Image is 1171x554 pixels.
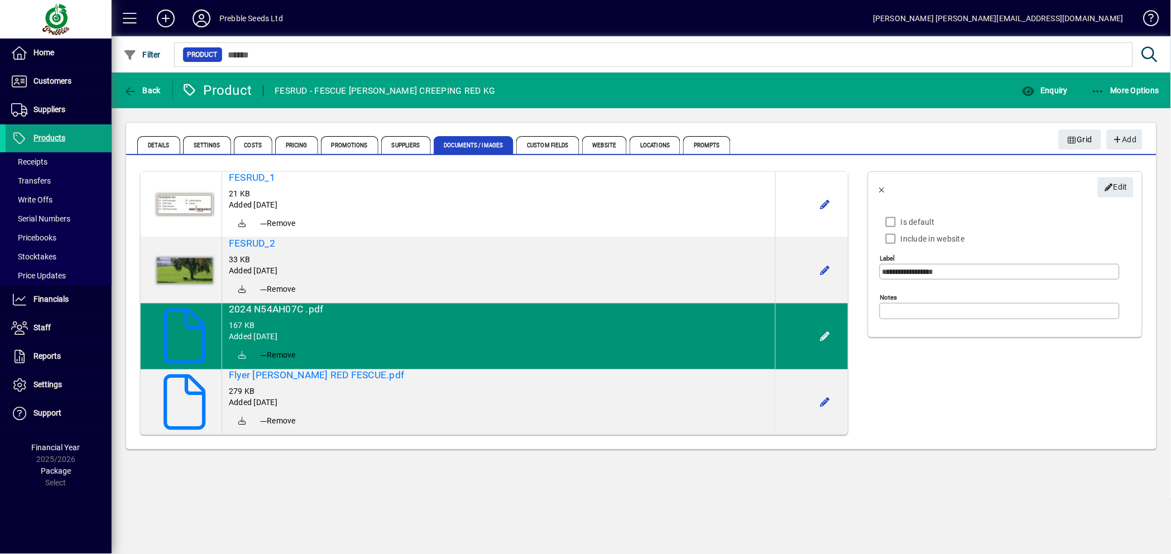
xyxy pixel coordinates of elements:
span: Custom Fields [516,136,579,154]
button: Edit [816,196,834,214]
button: Grid [1059,129,1102,150]
span: Back [123,86,161,95]
a: Transfers [6,171,112,190]
a: Write Offs [6,190,112,209]
a: Download [229,342,256,369]
div: Product [181,81,252,99]
div: Added [DATE] [229,397,769,408]
a: Suppliers [6,96,112,124]
button: Edit [1098,177,1134,197]
button: Remove [256,213,300,233]
span: Stocktakes [11,252,56,261]
a: Flyer [PERSON_NAME] RED FESCUE.pdf [229,369,769,381]
a: Settings [6,371,112,399]
span: Write Offs [11,195,52,204]
button: Add [148,8,184,28]
button: Profile [184,8,219,28]
span: Remove [260,415,296,426]
a: Serial Numbers [6,209,112,228]
a: Staff [6,314,112,342]
span: Website [582,136,627,154]
div: [PERSON_NAME] [PERSON_NAME][EMAIL_ADDRESS][DOMAIN_NAME] [873,9,1124,27]
a: Receipts [6,152,112,171]
span: Details [137,136,180,154]
span: Filter [123,50,161,59]
a: Download [229,276,256,303]
button: Remove [256,279,300,299]
span: Staff [33,323,51,332]
span: Suppliers [33,105,65,114]
span: Price Updates [11,271,66,280]
div: FESRUD - FESCUE [PERSON_NAME] CREEPING RED KG [275,82,495,100]
span: Add [1112,131,1136,149]
div: 33 KB [229,254,769,265]
button: Remove [256,345,300,365]
a: Home [6,39,112,67]
span: Serial Numbers [11,214,70,223]
span: Pricebooks [11,233,56,242]
span: Home [33,48,54,57]
span: Remove [260,218,296,229]
a: Knowledge Base [1135,2,1157,38]
button: Add [1107,129,1143,150]
a: Download [229,408,256,435]
button: Back [121,80,164,100]
a: 2024 N54AH07C .pdf [229,304,769,315]
a: Price Updates [6,266,112,285]
span: Remove [260,283,296,295]
span: Settings [183,136,231,154]
div: Added [DATE] [229,199,769,210]
mat-label: Label [880,254,895,262]
span: Edit [1104,178,1128,196]
span: Enquiry [1021,86,1068,95]
span: Suppliers [381,136,431,154]
a: Financials [6,286,112,314]
mat-label: Notes [880,293,898,301]
span: Package [41,466,71,475]
span: Documents / Images [434,136,514,154]
span: Customers [33,76,71,85]
span: Costs [234,136,273,154]
span: Financial Year [32,443,80,452]
span: Prompts [683,136,731,154]
span: Settings [33,380,62,389]
span: Support [33,408,61,417]
a: Customers [6,68,112,95]
a: Reports [6,343,112,370]
button: Back [868,174,895,201]
button: Edit [816,393,834,411]
a: Download [229,210,256,237]
span: Reports [33,351,61,360]
app-page-header-button: Back [112,80,173,100]
div: 21 KB [229,188,769,199]
div: 167 KB [229,320,769,331]
div: Prebble Seeds Ltd [219,9,283,27]
span: Grid [1068,131,1093,149]
a: Support [6,399,112,427]
a: FESRUD_1 [229,172,769,184]
a: FESRUD_2 [229,238,769,249]
span: Locations [630,136,680,154]
span: Promotions [321,136,378,154]
span: Product [188,49,218,60]
span: Products [33,133,65,142]
span: More Options [1092,86,1160,95]
button: Filter [121,45,164,65]
button: Edit [816,327,834,345]
button: Remove [256,411,300,431]
a: Stocktakes [6,247,112,266]
button: Enquiry [1019,80,1071,100]
div: 279 KB [229,386,769,397]
span: Transfers [11,176,51,185]
button: Edit [816,262,834,280]
div: Added [DATE] [229,331,769,342]
div: Added [DATE] [229,265,769,276]
span: Receipts [11,157,47,166]
span: Remove [260,349,296,360]
span: Pricing [275,136,318,154]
